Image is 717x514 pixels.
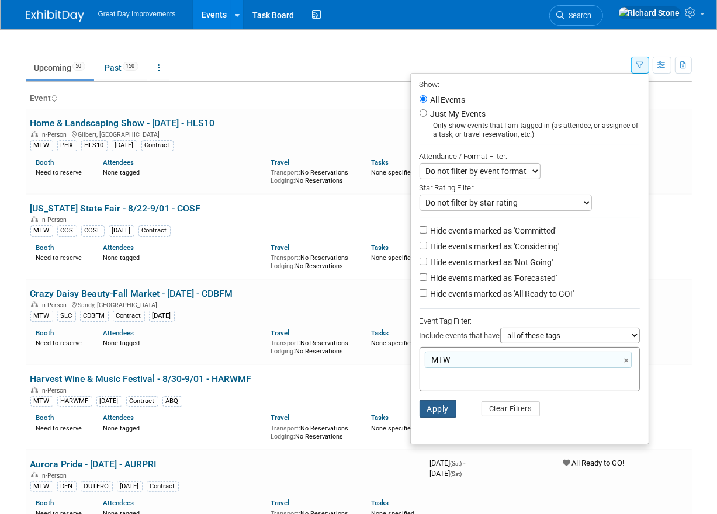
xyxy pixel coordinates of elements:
img: Richard Stone [618,6,681,19]
a: Travel [271,244,289,252]
a: Tasks [371,499,389,507]
a: Tasks [371,414,389,422]
span: - [464,459,466,467]
img: In-Person Event [31,216,38,222]
div: MTW [30,311,53,321]
a: Crazy Daisy Beauty-Fall Market - [DATE] - CDBFM [30,288,233,299]
span: In-Person [41,472,71,480]
a: Attendees [103,499,134,507]
div: ABQ [162,396,182,407]
div: [DATE] [112,140,137,151]
div: Contract [113,311,145,321]
div: None tagged [103,337,262,348]
div: CDBFM [80,311,109,321]
a: Search [549,5,603,26]
label: Hide events marked as 'Forecasted' [428,272,557,284]
span: None specified [371,339,414,347]
a: Attendees [103,244,134,252]
span: (Sat) [451,471,462,477]
label: Hide events marked as 'Committed' [428,225,557,237]
div: Attendance / Format Filter: [420,150,640,163]
th: Event [26,89,425,109]
span: 50 [72,62,85,71]
button: Clear Filters [482,401,540,416]
a: [US_STATE] State Fair - 8/22-9/01 - COSF [30,203,201,214]
a: Travel [271,158,289,166]
img: In-Person Event [31,131,38,137]
a: Booth [36,414,54,422]
span: MTW [429,354,451,366]
div: Only show events that I am tagged in (as attendee, or assignee of a task, or travel reservation, ... [420,121,640,139]
span: Lodging: [271,262,295,270]
div: Need to reserve [36,337,86,348]
div: COSF [81,225,105,236]
a: Attendees [103,158,134,166]
a: Sort by Event Name [51,93,57,103]
div: Contract [138,225,171,236]
span: 150 [123,62,138,71]
div: [DATE] [149,311,175,321]
div: None tagged [103,252,262,262]
span: In-Person [41,387,71,394]
span: (Sat) [451,460,462,467]
div: Contract [126,396,158,407]
span: None specified [371,169,414,176]
a: Travel [271,499,289,507]
span: All Ready to GO! [563,459,625,467]
div: [DATE] [109,225,134,236]
span: In-Person [41,131,71,138]
label: All Events [428,96,466,104]
div: Contract [141,140,174,151]
div: HLS10 [81,140,108,151]
div: Event Tag Filter: [420,314,640,328]
div: No Reservations No Reservations [271,337,354,355]
a: Travel [271,329,289,337]
div: Include events that have [420,328,640,347]
label: Hide events marked as 'Not Going' [428,256,553,268]
a: Home & Landscaping Show - [DATE] - HLS10 [30,117,215,128]
img: In-Person Event [31,387,38,393]
div: MTW [30,225,53,236]
label: Just My Events [428,108,486,120]
div: Sandy, [GEOGRAPHIC_DATA] [30,300,421,309]
a: Booth [36,244,54,252]
span: Transport: [271,254,300,262]
span: Transport: [271,425,300,432]
span: Lodging: [271,433,295,440]
div: MTW [30,481,53,492]
span: Search [565,11,592,20]
a: Attendees [103,414,134,422]
div: [DATE] [96,396,122,407]
span: Lodging: [271,177,295,185]
span: Transport: [271,339,300,347]
div: Gilbert, [GEOGRAPHIC_DATA] [30,129,421,138]
span: [DATE] [430,459,466,467]
div: Need to reserve [36,252,86,262]
span: Great Day Improvements [98,10,176,18]
div: MTW [30,396,53,407]
div: None tagged [103,422,262,433]
img: In-Person Event [31,472,38,478]
span: Lodging: [271,348,295,355]
a: × [624,354,632,367]
a: Booth [36,158,54,166]
div: MTW [30,140,53,151]
div: Contract [147,481,179,492]
span: Transport: [271,169,300,176]
span: In-Person [41,216,71,224]
div: Star Rating Filter: [420,179,640,195]
div: HARWMF [57,396,92,407]
div: [DATE] [117,481,143,492]
div: Need to reserve [36,166,86,177]
div: Need to reserve [36,422,86,433]
button: Apply [420,400,457,418]
a: Tasks [371,329,389,337]
span: None specified [371,425,414,432]
a: Tasks [371,158,389,166]
a: Past150 [96,57,147,79]
div: Show: [420,77,640,91]
div: SLC [57,311,76,321]
label: Hide events marked as 'Considering' [428,241,560,252]
span: None specified [371,254,414,262]
img: ExhibitDay [26,10,84,22]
